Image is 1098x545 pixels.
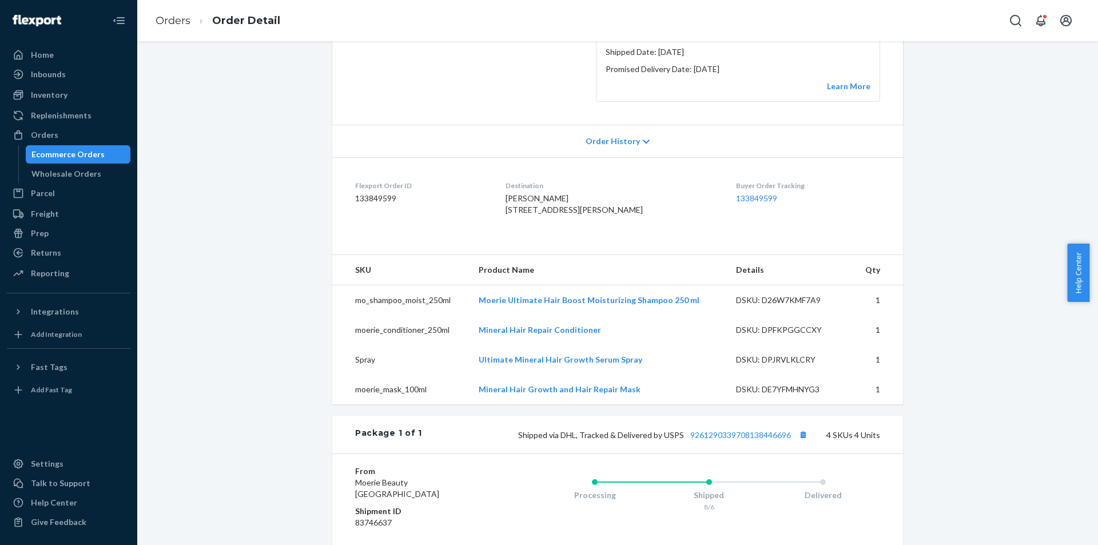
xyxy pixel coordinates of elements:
a: Add Integration [7,325,130,344]
div: 4 SKUs 4 Units [422,427,880,442]
a: Talk to Support [7,474,130,492]
a: Returns [7,244,130,262]
button: Close Navigation [108,9,130,32]
div: Add Integration [31,329,82,339]
a: Orders [156,14,190,27]
a: 9261290339708138446696 [690,430,791,440]
ol: breadcrumbs [146,4,289,38]
a: Orders [7,126,130,144]
div: Home [31,49,54,61]
td: 1 [853,375,903,404]
div: Settings [31,458,63,470]
div: Orders [31,129,58,141]
div: Talk to Support [31,478,90,489]
dd: 133849599 [355,193,487,204]
span: [PERSON_NAME] [STREET_ADDRESS][PERSON_NAME] [506,193,643,214]
a: Order Detail [212,14,280,27]
div: Freight [31,208,59,220]
a: Freight [7,205,130,223]
td: 1 [853,315,903,345]
dt: Destination [506,181,718,190]
a: Home [7,46,130,64]
div: DSKU: DPFKPGGCCXY [736,324,844,336]
a: Help Center [7,494,130,512]
dt: From [355,466,492,477]
button: Open Search Box [1004,9,1027,32]
a: Mineral Hair Growth and Hair Repair Mask [479,384,640,394]
div: Parcel [31,188,55,199]
dt: Shipment ID [355,506,492,517]
div: DSKU: DE7YFMHNYG3 [736,384,844,395]
div: Fast Tags [31,361,67,373]
a: Replenishments [7,106,130,125]
a: Ultimate Mineral Hair Growth Serum Spray [479,355,642,364]
button: Integrations [7,303,130,321]
div: Give Feedback [31,516,86,528]
div: Integrations [31,306,79,317]
a: Mineral Hair Repair Conditioner [479,325,601,335]
a: Wholesale Orders [26,165,131,183]
div: Replenishments [31,110,91,121]
a: Inventory [7,86,130,104]
p: Shipped Date: [DATE] [606,46,870,58]
td: 1 [853,345,903,375]
a: Settings [7,455,130,473]
dd: 83746637 [355,517,492,528]
button: Fast Tags [7,358,130,376]
a: Reporting [7,264,130,283]
div: Processing [538,490,652,501]
div: Add Fast Tag [31,385,72,395]
a: Parcel [7,184,130,202]
a: Add Fast Tag [7,381,130,399]
div: Reporting [31,268,69,279]
div: Prep [31,228,49,239]
div: Inbounds [31,69,66,80]
div: Returns [31,247,61,258]
div: DSKU: D26W7KMF7A9 [736,295,844,306]
dt: Flexport Order ID [355,181,487,190]
div: DSKU: DPJRVLKLCRY [736,354,844,365]
a: 133849599 [736,193,777,203]
span: Order History [586,136,640,147]
td: 1 [853,285,903,316]
button: Give Feedback [7,513,130,531]
div: Package 1 of 1 [355,427,422,442]
a: Prep [7,224,130,242]
th: Details [727,255,853,285]
div: 8/6 [652,502,766,512]
div: Shipped [652,490,766,501]
div: Inventory [31,89,67,101]
th: SKU [332,255,470,285]
button: Open notifications [1029,9,1052,32]
div: Help Center [31,497,77,508]
th: Qty [853,255,903,285]
button: Open account menu [1055,9,1077,32]
td: Spray [332,345,470,375]
img: Flexport logo [13,15,61,26]
a: Inbounds [7,65,130,83]
p: Promised Delivery Date: [DATE] [606,63,870,75]
a: Ecommerce Orders [26,145,131,164]
div: Ecommerce Orders [31,149,105,160]
div: Wholesale Orders [31,168,101,180]
button: Help Center [1067,244,1089,302]
div: Delivered [766,490,880,501]
a: Moerie Ultimate Hair Boost Moisturizing Shampoo 250 ml [479,295,699,305]
a: Learn More [827,81,870,91]
button: Copy tracking number [795,427,810,442]
span: Shipped via DHL, Tracked & Delivered by USPS [518,430,810,440]
td: moerie_conditioner_250ml [332,315,470,345]
td: mo_shampoo_moist_250ml [332,285,470,316]
span: Moerie Beauty [GEOGRAPHIC_DATA] [355,478,439,499]
dt: Buyer Order Tracking [736,181,880,190]
td: moerie_mask_100ml [332,375,470,404]
th: Product Name [470,255,727,285]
